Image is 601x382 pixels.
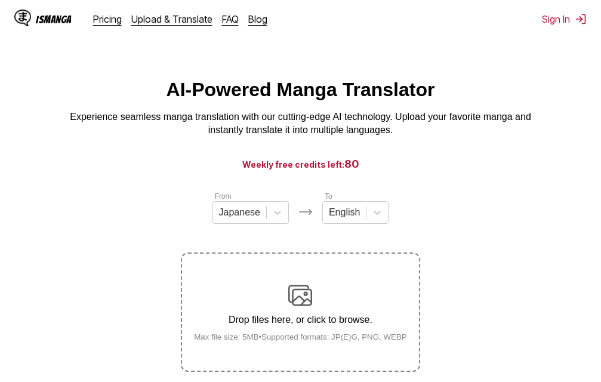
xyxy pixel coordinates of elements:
img: Sign out [575,13,587,25]
p: Drop files here, or click to browse. [184,315,417,325]
div: IsManga [36,14,72,25]
img: IsManga Logo [14,10,31,26]
label: From [215,192,232,201]
a: FAQ [222,13,239,25]
label: To [325,192,332,201]
span: 80 [344,158,359,170]
img: Languages icon [298,205,313,219]
a: Blog [248,13,267,25]
button: Sign In [542,13,587,25]
h1: AI-Powered Manga Translator [167,79,435,101]
h3: Weekly free credits left: [29,156,572,171]
a: IsManga LogoIsManga [14,10,93,29]
p: Experience seamless manga translation with our cutting-edge AI technology. Upload your favorite m... [62,110,540,137]
a: Upload & Translate [131,13,212,25]
a: Pricing [93,13,122,25]
small: Max file size: 5MB • Supported formats: JP(E)G, PNG, WEBP [184,332,417,341]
